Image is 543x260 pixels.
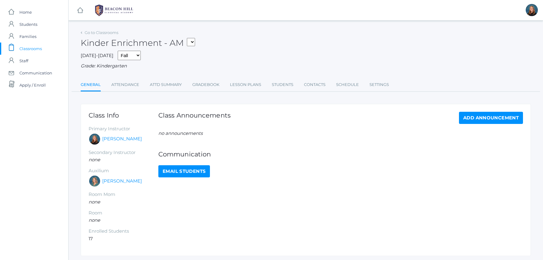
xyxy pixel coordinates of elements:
h5: Secondary Instructor [89,150,158,155]
h1: Communication [158,151,523,158]
a: Add Announcement [459,112,523,124]
em: none [89,157,100,162]
a: Attendance [111,79,139,91]
span: [DATE]-[DATE] [81,53,113,58]
span: Home [19,6,32,18]
a: Lesson Plans [230,79,261,91]
a: Students [272,79,293,91]
a: Go to Classrooms [85,30,118,35]
span: Classrooms [19,43,42,55]
h5: Enrolled Students [89,229,158,234]
a: Contacts [304,79,325,91]
span: Students [19,18,37,30]
li: 17 [89,235,158,242]
h5: Auxilium [89,168,158,173]
a: [PERSON_NAME] [102,135,142,142]
span: Communication [19,67,52,79]
a: Schedule [336,79,359,91]
a: Gradebook [192,79,219,91]
em: none [89,199,100,205]
a: Settings [369,79,389,91]
img: BHCALogos-05-308ed15e86a5a0abce9b8dd61676a3503ac9727e845dece92d48e8588c001991.png [91,3,137,18]
span: Families [19,30,36,43]
h5: Room Mom [89,192,158,197]
a: Email Students [158,165,210,177]
em: no announcements [158,130,203,136]
div: Nicole Dean [526,4,538,16]
h2: Kinder Enrichment - AM [81,38,195,48]
h5: Primary Instructor [89,126,158,132]
a: Attd Summary [150,79,182,91]
a: [PERSON_NAME] [102,178,142,185]
a: General [81,79,101,92]
h1: Class Announcements [158,112,231,122]
div: Maureen Doyle [89,175,101,187]
h1: Class Info [89,112,158,119]
span: Staff [19,55,28,67]
em: none [89,217,100,223]
h5: Room [89,210,158,216]
span: Apply / Enroll [19,79,46,91]
div: Grade: Kindergarten [81,63,531,70]
div: Nicole Dean [89,133,101,145]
